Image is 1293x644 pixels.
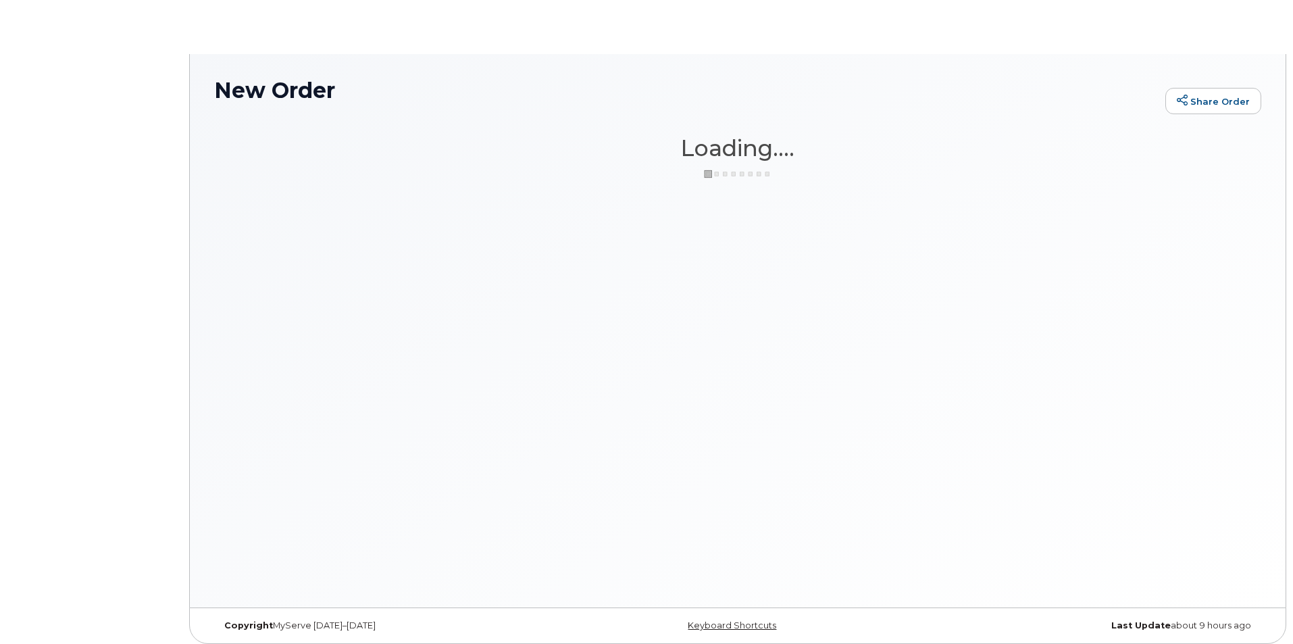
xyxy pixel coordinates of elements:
[214,136,1261,160] h1: Loading....
[214,78,1159,102] h1: New Order
[704,169,771,179] img: ajax-loader-3a6953c30dc77f0bf724df975f13086db4f4c1262e45940f03d1251963f1bf2e.gif
[224,620,273,630] strong: Copyright
[214,620,563,631] div: MyServe [DATE]–[DATE]
[912,620,1261,631] div: about 9 hours ago
[688,620,776,630] a: Keyboard Shortcuts
[1165,88,1261,115] a: Share Order
[1111,620,1171,630] strong: Last Update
